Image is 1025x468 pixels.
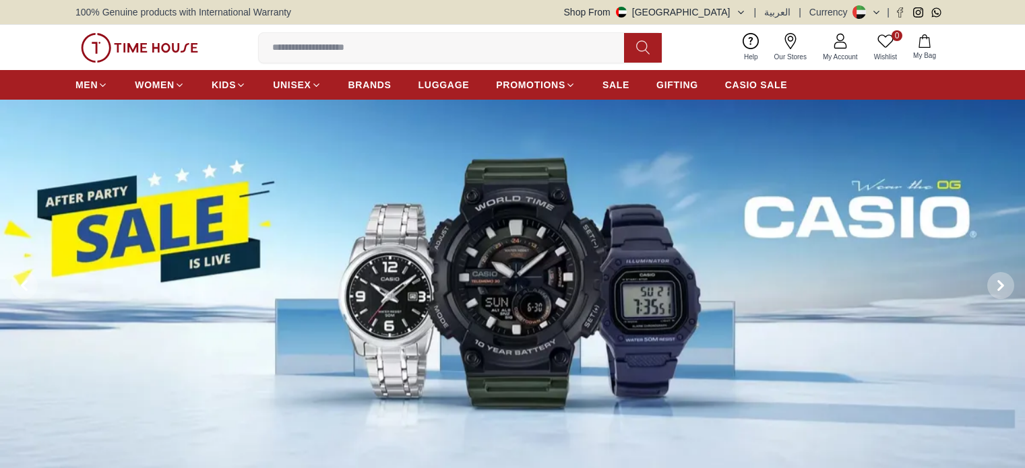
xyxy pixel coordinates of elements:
a: WOMEN [135,73,185,97]
a: Instagram [913,7,923,18]
span: 0 [892,30,902,41]
button: Shop From[GEOGRAPHIC_DATA] [564,5,746,19]
span: SALE [602,78,629,92]
a: Whatsapp [931,7,941,18]
span: 100% Genuine products with International Warranty [75,5,291,19]
img: ... [81,33,198,63]
span: | [887,5,890,19]
a: Help [736,30,766,65]
a: PROMOTIONS [496,73,576,97]
span: LUGGAGE [418,78,470,92]
a: LUGGAGE [418,73,470,97]
a: BRANDS [348,73,392,97]
div: Currency [809,5,853,19]
span: WOMEN [135,78,175,92]
img: United Arab Emirates [616,7,627,18]
span: MEN [75,78,98,92]
a: Our Stores [766,30,815,65]
a: Facebook [895,7,905,18]
span: PROMOTIONS [496,78,565,92]
span: Help [739,52,764,62]
span: | [799,5,801,19]
span: BRANDS [348,78,392,92]
span: | [754,5,757,19]
button: العربية [764,5,790,19]
a: SALE [602,73,629,97]
a: GIFTING [656,73,698,97]
a: KIDS [212,73,246,97]
span: GIFTING [656,78,698,92]
span: My Account [817,52,863,62]
span: CASIO SALE [725,78,788,92]
span: Our Stores [769,52,812,62]
span: KIDS [212,78,236,92]
a: MEN [75,73,108,97]
span: UNISEX [273,78,311,92]
span: My Bag [908,51,941,61]
span: Wishlist [869,52,902,62]
button: My Bag [905,32,944,63]
a: 0Wishlist [866,30,905,65]
a: CASIO SALE [725,73,788,97]
a: UNISEX [273,73,321,97]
